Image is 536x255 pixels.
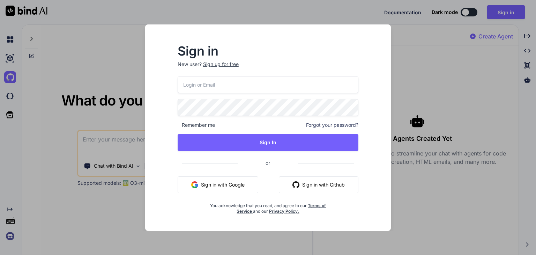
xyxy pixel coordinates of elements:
button: Sign in with Github [279,176,358,193]
div: You acknowledge that you read, and agree to our and our [208,199,328,214]
a: Terms of Service [237,203,326,214]
button: Sign In [178,134,358,151]
img: github [292,181,299,188]
span: or [238,154,298,172]
input: Login or Email [178,76,358,93]
p: New user? [178,61,358,76]
a: Privacy Policy. [269,209,299,214]
button: Sign in with Google [178,176,258,193]
div: Sign up for free [203,61,239,68]
span: Forgot your password? [306,122,358,129]
h2: Sign in [178,45,358,57]
img: google [191,181,198,188]
span: Remember me [178,122,215,129]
